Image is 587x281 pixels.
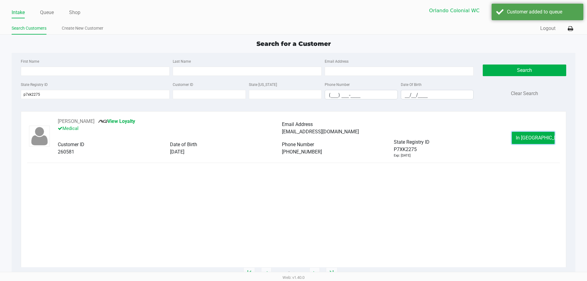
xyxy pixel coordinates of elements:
[282,275,305,280] span: Web: v1.40.0
[325,90,398,99] kendo-maskedtextbox: Format: (999) 999-9999
[21,59,39,64] label: First Name
[325,90,397,100] input: Format: (999) 999-9999
[429,7,486,14] span: Orlando Colonial WC
[282,129,359,135] span: [EMAIL_ADDRESS][DOMAIN_NAME]
[173,59,191,64] label: Last Name
[540,25,556,32] button: Logout
[282,149,322,155] span: [PHONE_NUMBER]
[325,59,349,64] label: Email Address
[394,139,430,145] span: State Registry ID
[58,149,74,155] span: 260581
[170,149,184,155] span: [DATE]
[257,40,331,47] span: Search for a Customer
[512,132,555,144] button: In [GEOGRAPHIC_DATA]
[21,82,48,87] label: State Registry ID
[325,82,350,87] label: Phone Number
[516,135,567,141] span: In [GEOGRAPHIC_DATA]
[309,267,320,279] app-submit-button: Next
[40,8,54,17] a: Queue
[69,8,80,17] a: Shop
[401,82,422,87] label: Date Of Birth
[490,3,501,18] button: Select
[394,153,411,158] div: Exp: [DATE]
[278,270,303,276] span: 1 - 1 of 1 items
[326,267,338,279] app-submit-button: Move to last page
[58,118,94,125] button: See customer info
[282,142,314,147] span: Phone Number
[261,267,271,279] app-submit-button: Previous
[394,146,417,153] span: P7XK2275
[401,90,474,99] kendo-maskedtextbox: Format: MM/DD/YYYY
[243,267,255,279] app-submit-button: Move to first page
[170,142,197,147] span: Date of Birth
[58,125,282,134] p: Medical
[483,65,566,76] button: Search
[511,90,538,97] button: Clear Search
[12,24,46,32] a: Search Customers
[58,142,84,147] span: Customer ID
[401,90,474,100] input: Format: MM/DD/YYYY
[249,82,277,87] label: State [US_STATE]
[62,24,103,32] a: Create New Customer
[507,8,579,16] div: Customer added to queue
[282,121,313,127] span: Email Address
[98,118,135,124] a: View Loyalty
[12,8,25,17] a: Intake
[173,82,193,87] label: Customer ID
